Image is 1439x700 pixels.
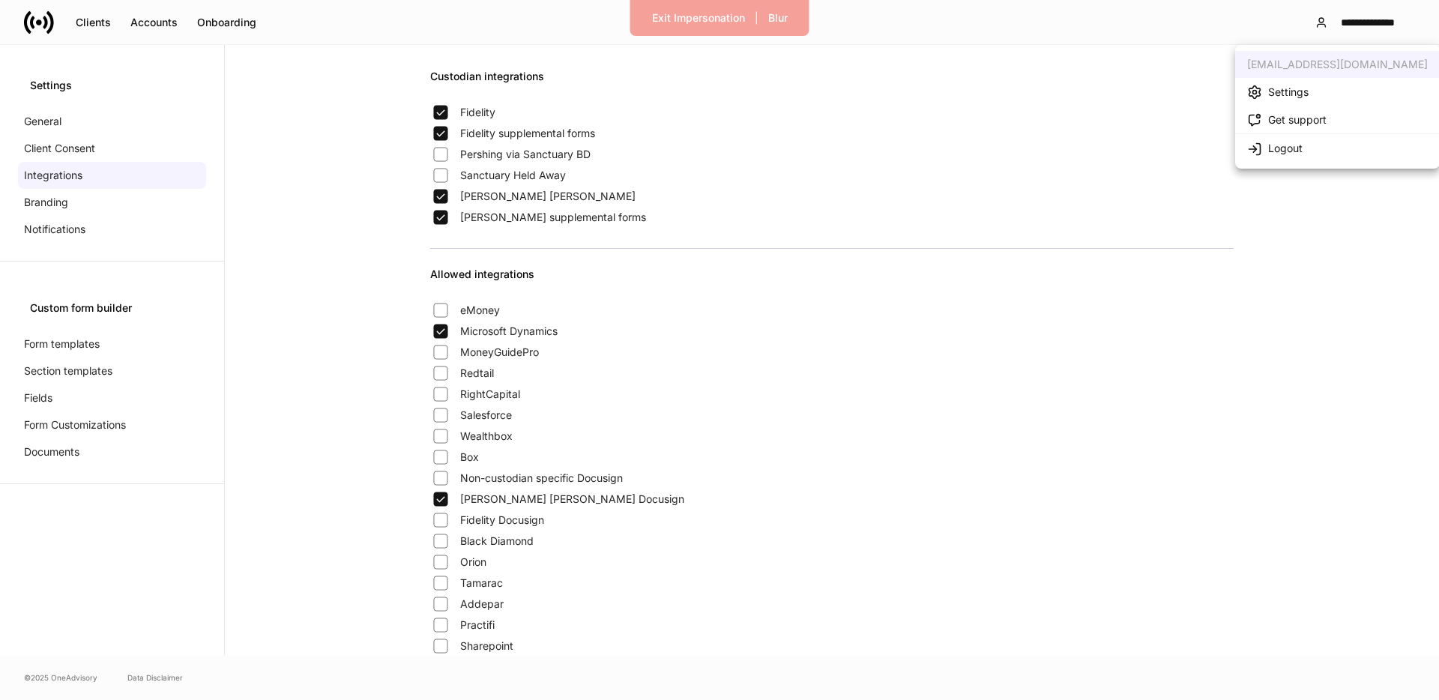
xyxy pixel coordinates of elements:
div: Settings [1268,85,1309,100]
div: Exit Impersonation [652,13,745,23]
div: Logout [1268,141,1303,156]
div: Blur [768,13,788,23]
div: Get support [1268,112,1327,127]
div: [EMAIL_ADDRESS][DOMAIN_NAME] [1247,57,1428,72]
